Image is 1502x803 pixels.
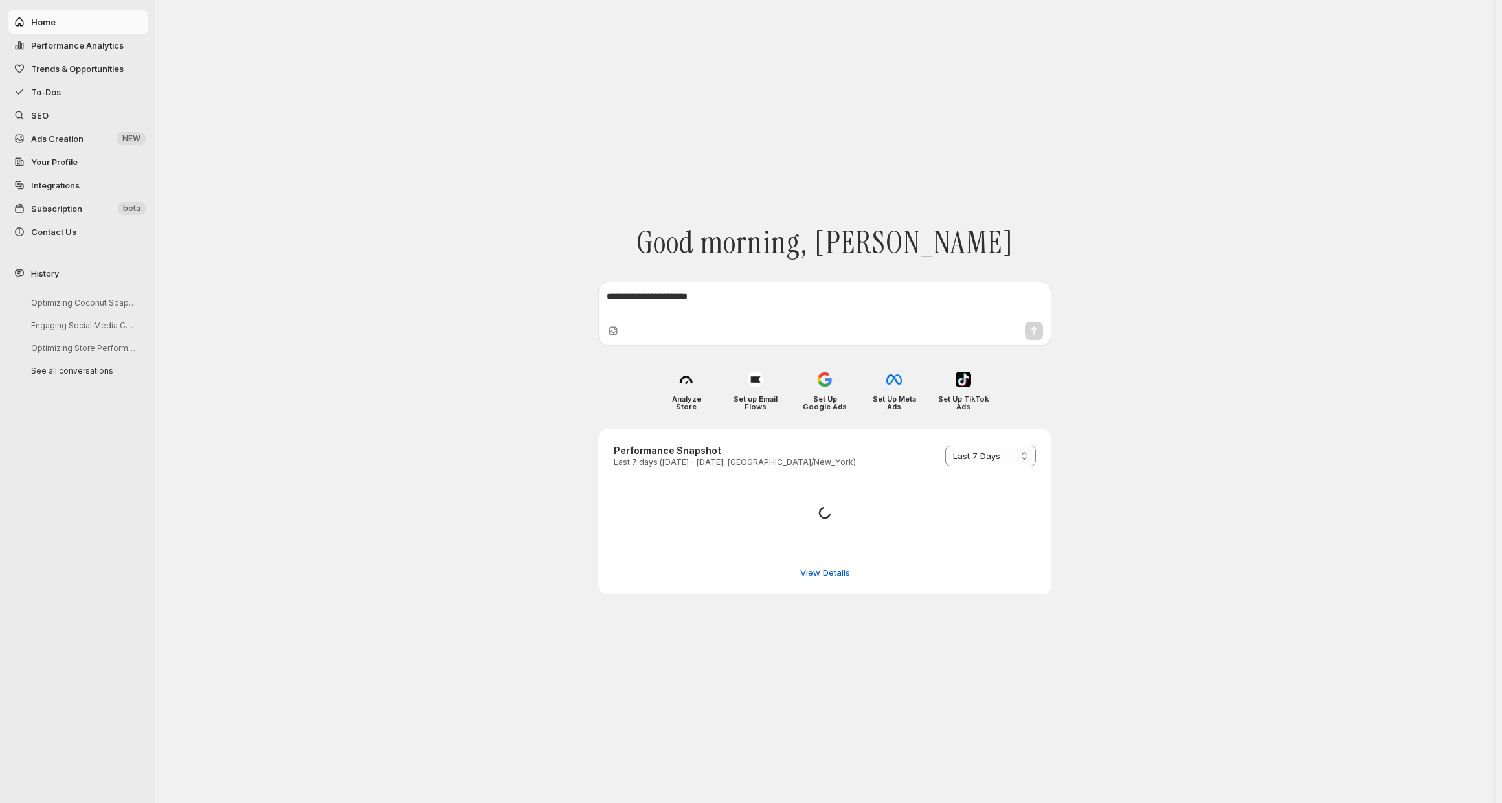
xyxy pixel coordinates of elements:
img: Set up Email Flows icon [748,372,763,387]
button: Engaging Social Media Content Ideas [21,315,144,335]
h4: Set Up Google Ads [800,395,851,411]
button: Optimizing Coconut Soap Product Pages for SEO [21,293,144,313]
span: Home [31,17,56,27]
span: NEW [122,133,140,144]
span: To-Dos [31,87,61,97]
span: Ads Creation [31,133,84,144]
span: Integrations [31,180,80,190]
a: Your Profile [8,150,148,174]
img: Set Up TikTok Ads icon [956,372,971,387]
h4: Set Up TikTok Ads [938,395,989,411]
span: SEO [31,110,49,120]
button: Contact Us [8,220,148,243]
h4: Set Up Meta Ads [869,395,920,411]
button: Upload image [607,324,620,337]
img: Analyze Store icon [678,372,694,387]
img: Set Up Google Ads icon [817,372,833,387]
button: To-Dos [8,80,148,104]
button: View detailed performance [792,562,858,583]
span: Good morning, [PERSON_NAME] [636,224,1013,262]
h3: Performance Snapshot [614,444,856,457]
img: Set Up Meta Ads icon [886,372,902,387]
h4: Analyze Store [661,395,712,411]
button: See all conversations [21,361,144,381]
span: Your Profile [31,157,78,167]
span: Contact Us [31,227,76,237]
button: Optimizing Store Performance Analysis Steps [21,338,144,358]
span: History [31,267,59,280]
h4: Set up Email Flows [730,395,781,411]
button: Trends & Opportunities [8,57,148,80]
a: Integrations [8,174,148,197]
a: SEO [8,104,148,127]
span: Trends & Opportunities [31,63,124,74]
button: Ads Creation [8,127,148,150]
span: beta [123,203,140,214]
p: Last 7 days ([DATE] - [DATE], [GEOGRAPHIC_DATA]/New_York) [614,457,856,468]
span: Performance Analytics [31,40,124,51]
button: Home [8,10,148,34]
span: Subscription [31,203,82,214]
button: Performance Analytics [8,34,148,57]
span: View Details [800,566,850,579]
button: Subscription [8,197,148,220]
